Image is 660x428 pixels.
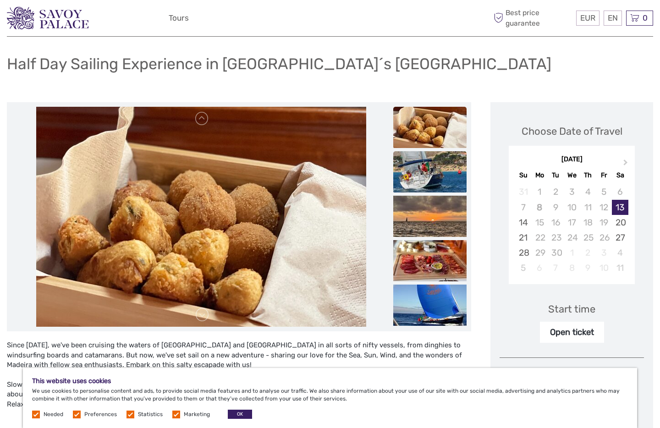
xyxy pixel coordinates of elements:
[7,7,88,29] img: 3279-876b4492-ee62-4c61-8ef8-acb0a8f63b96_logo_small.png
[532,184,548,199] div: Not available Monday, September 1st, 2025
[36,107,366,327] img: 1dd7489f294546f7afb3e5244871384a_main_slider.jpg
[612,260,628,275] div: Choose Saturday, October 11th, 2025
[548,169,564,181] div: Tu
[564,200,580,215] div: Not available Wednesday, September 10th, 2025
[184,411,210,418] label: Marketing
[580,169,596,181] div: Th
[564,215,580,230] div: Not available Wednesday, September 17th, 2025
[169,11,189,25] a: Tours
[580,260,596,275] div: Not available Thursday, October 9th, 2025
[228,410,252,419] button: OK
[548,215,564,230] div: Not available Tuesday, September 16th, 2025
[596,200,612,215] div: Not available Friday, September 12th, 2025
[596,230,612,245] div: Not available Friday, September 26th, 2025
[511,184,632,275] div: month 2025-09
[548,245,564,260] div: Not available Tuesday, September 30th, 2025
[548,230,564,245] div: Not available Tuesday, September 23rd, 2025
[580,13,595,22] span: EUR
[548,302,595,316] div: Start time
[604,11,622,26] div: EN
[393,240,467,281] img: 5753c0a085ce40ef9632309810993eb3_slider_thumbnail.jpg
[515,169,531,181] div: Su
[105,14,116,25] button: Open LiveChat chat widget
[580,200,596,215] div: Not available Thursday, September 11th, 2025
[612,184,628,199] div: Not available Saturday, September 6th, 2025
[393,151,467,192] img: 8a2a998b79d146a49c3f096750a24b99_slider_thumbnail.jpg
[564,184,580,199] div: Not available Wednesday, September 3rd, 2025
[619,157,634,172] button: Next Month
[515,200,531,215] div: Not available Sunday, September 7th, 2025
[393,196,467,237] img: 95eb0f3cc0e744a59e47c8376c75c244_slider_thumbnail.jpg
[548,184,564,199] div: Not available Tuesday, September 2nd, 2025
[515,260,531,275] div: Choose Sunday, October 5th, 2025
[532,260,548,275] div: Not available Monday, October 6th, 2025
[548,200,564,215] div: Not available Tuesday, September 9th, 2025
[13,16,104,23] p: We're away right now. Please check back later!
[596,245,612,260] div: Not available Friday, October 3rd, 2025
[564,169,580,181] div: We
[580,245,596,260] div: Not available Thursday, October 2nd, 2025
[548,260,564,275] div: Not available Tuesday, October 7th, 2025
[515,230,531,245] div: Choose Sunday, September 21st, 2025
[515,215,531,230] div: Choose Sunday, September 14th, 2025
[612,230,628,245] div: Choose Saturday, September 27th, 2025
[393,285,467,326] img: 81acd6750d8249d499cc09a823e7a385_slider_thumbnail.jpg
[532,169,548,181] div: Mo
[564,230,580,245] div: Not available Wednesday, September 24th, 2025
[612,245,628,260] div: Choose Saturday, October 4th, 2025
[564,245,580,260] div: Not available Wednesday, October 1st, 2025
[596,169,612,181] div: Fr
[641,13,649,22] span: 0
[522,124,622,138] div: Choose Date of Travel
[540,322,604,343] div: Open ticket
[596,260,612,275] div: Not available Friday, October 10th, 2025
[515,245,531,260] div: Choose Sunday, September 28th, 2025
[84,411,117,418] label: Preferences
[596,184,612,199] div: Not available Friday, September 5th, 2025
[32,377,628,385] h5: This website uses cookies
[612,200,628,215] div: Choose Saturday, September 13th, 2025
[532,245,548,260] div: Not available Monday, September 29th, 2025
[564,260,580,275] div: Not available Wednesday, October 8th, 2025
[532,215,548,230] div: Not available Monday, September 15th, 2025
[580,230,596,245] div: Not available Thursday, September 25th, 2025
[138,411,163,418] label: Statistics
[44,411,63,418] label: Needed
[612,215,628,230] div: Choose Saturday, September 20th, 2025
[596,215,612,230] div: Not available Friday, September 19th, 2025
[515,184,531,199] div: Not available Sunday, August 31st, 2025
[23,368,637,428] div: We use cookies to personalise content and ads, to provide social media features and to analyse ou...
[509,155,635,165] div: [DATE]
[393,107,467,148] img: 1dd7489f294546f7afb3e5244871384a_slider_thumbnail.jpg
[580,215,596,230] div: Not available Thursday, September 18th, 2025
[532,200,548,215] div: Not available Monday, September 8th, 2025
[7,55,551,73] h1: Half Day Sailing Experience in [GEOGRAPHIC_DATA]´s [GEOGRAPHIC_DATA]
[492,8,574,28] span: Best price guarantee
[532,230,548,245] div: Not available Monday, September 22nd, 2025
[580,184,596,199] div: Not available Thursday, September 4th, 2025
[612,169,628,181] div: Sa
